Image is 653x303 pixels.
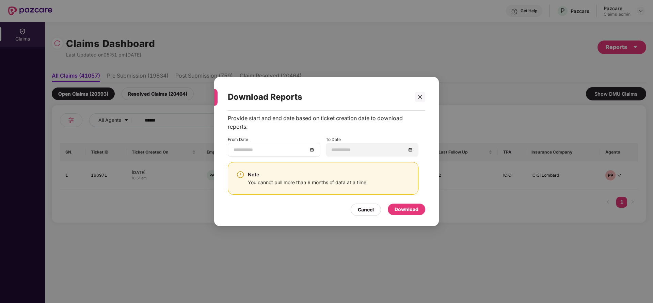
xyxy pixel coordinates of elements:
[248,171,368,179] div: Note
[228,137,320,157] div: From Date
[418,95,423,99] span: close
[248,179,368,186] div: You cannot pull more than 6 months of data at a time.
[326,137,418,157] div: To Date
[358,206,374,213] div: Cancel
[236,171,244,179] img: svg+xml;base64,PHN2ZyBpZD0iV2FybmluZ18tXzI0eDI0IiBkYXRhLW5hbWU9Ildhcm5pbmcgLSAyNHgyNCIgeG1sbnM9Im...
[395,206,418,213] div: Download
[228,114,418,131] div: Provide start and end date based on ticket creation date to download reports.
[228,84,409,110] div: Download Reports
